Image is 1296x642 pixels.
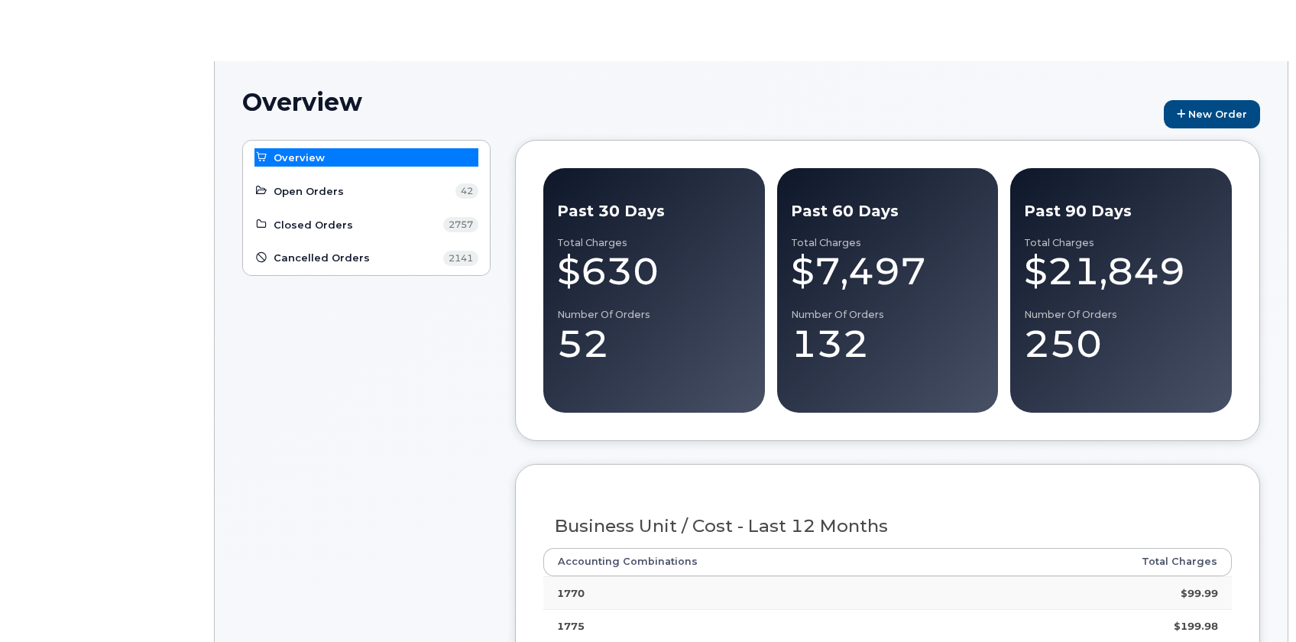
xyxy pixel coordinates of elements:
div: $7,497 [791,248,985,294]
a: New Order [1164,100,1260,128]
th: Accounting Combinations [543,548,1024,576]
div: Total Charges [1024,237,1218,249]
div: Total Charges [791,237,985,249]
div: Past 30 Days [557,200,751,222]
span: 2757 [443,217,478,232]
div: 250 [1024,321,1218,367]
strong: $199.98 [1174,620,1218,632]
strong: 1775 [557,620,585,632]
span: Open Orders [274,184,344,199]
div: Number of Orders [791,309,985,321]
div: Number of Orders [1024,309,1218,321]
span: Cancelled Orders [274,251,370,265]
a: Cancelled Orders 2141 [254,249,478,267]
div: 52 [557,321,751,367]
a: Overview [254,148,478,167]
div: Total Charges [557,237,751,249]
div: Number of Orders [557,309,751,321]
h3: Business Unit / Cost - Last 12 Months [555,517,1220,536]
span: Overview [274,151,325,165]
div: Past 90 Days [1024,200,1218,222]
th: Total Charges [1024,548,1232,576]
span: 2141 [443,251,478,266]
a: Open Orders 42 [254,182,478,200]
a: Closed Orders 2757 [254,216,478,234]
strong: 1770 [557,587,585,599]
div: $21,849 [1024,248,1218,294]
div: $630 [557,248,751,294]
div: Past 60 Days [791,200,985,222]
span: Closed Orders [274,218,353,232]
span: 42 [455,183,478,199]
div: 132 [791,321,985,367]
h1: Overview [242,89,1156,115]
strong: $99.99 [1181,587,1218,599]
